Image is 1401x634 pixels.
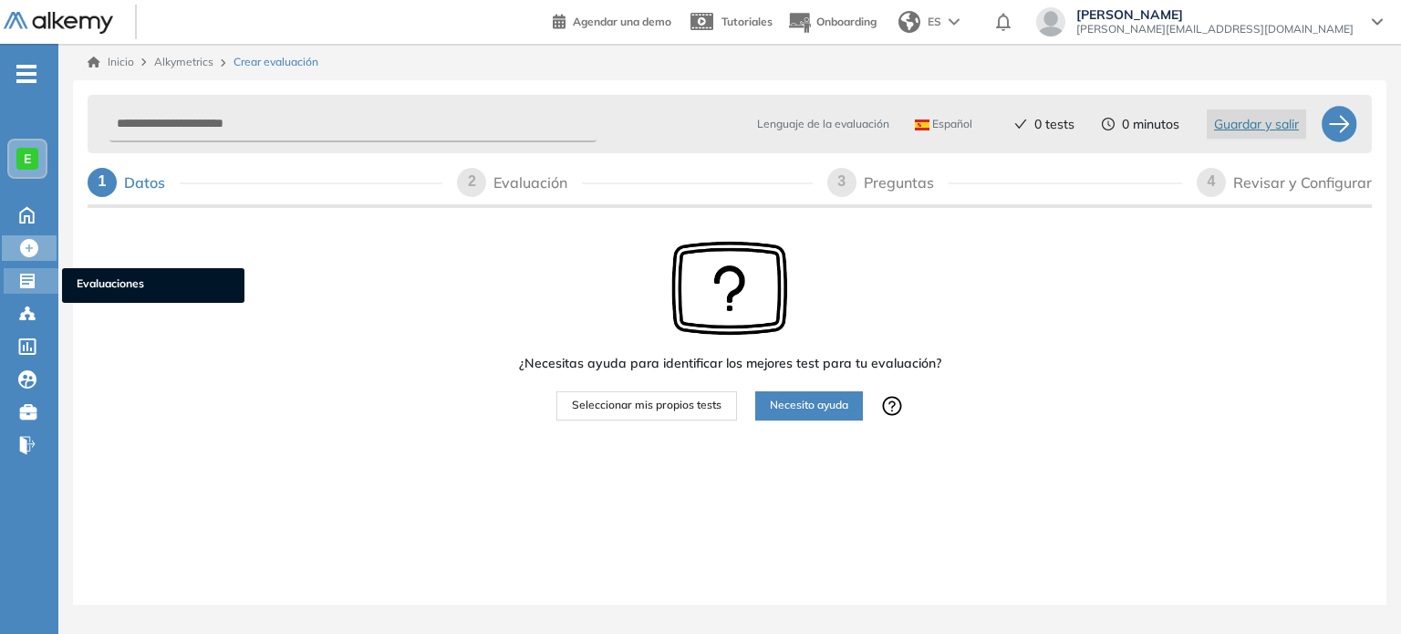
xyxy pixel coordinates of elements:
[787,3,877,42] button: Onboarding
[24,151,31,166] span: E
[519,354,941,373] span: ¿Necesitas ayuda para identificar los mejores test para tu evaluación?
[572,397,721,414] span: Seleccionar mis propios tests
[770,397,848,414] span: Necesito ayuda
[88,168,442,197] div: 1Datos
[1034,115,1074,134] span: 0 tests
[949,18,960,26] img: arrow
[898,11,920,33] img: world
[1207,109,1306,139] button: Guardar y salir
[928,14,941,30] span: ES
[837,173,846,189] span: 3
[16,72,36,76] i: -
[233,54,318,70] span: Crear evaluación
[1122,115,1179,134] span: 0 minutos
[1014,118,1027,130] span: check
[468,173,476,189] span: 2
[864,168,949,197] div: Preguntas
[915,117,972,131] span: Español
[88,54,134,70] a: Inicio
[493,168,582,197] div: Evaluación
[1214,114,1299,134] span: Guardar y salir
[553,9,671,31] a: Agendar una demo
[124,168,180,197] div: Datos
[1208,173,1216,189] span: 4
[816,15,877,28] span: Onboarding
[757,116,889,132] span: Lenguaje de la evaluación
[556,391,737,421] button: Seleccionar mis propios tests
[1102,118,1115,130] span: clock-circle
[1233,168,1372,197] div: Revisar y Configurar
[573,15,671,28] span: Agendar una demo
[4,12,113,35] img: Logo
[915,120,929,130] img: ESP
[77,275,230,296] span: Evaluaciones
[755,391,863,421] button: Necesito ayuda
[154,55,213,68] span: Alkymetrics
[1076,7,1354,22] span: [PERSON_NAME]
[99,173,107,189] span: 1
[1076,22,1354,36] span: [PERSON_NAME][EMAIL_ADDRESS][DOMAIN_NAME]
[721,15,773,28] span: Tutoriales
